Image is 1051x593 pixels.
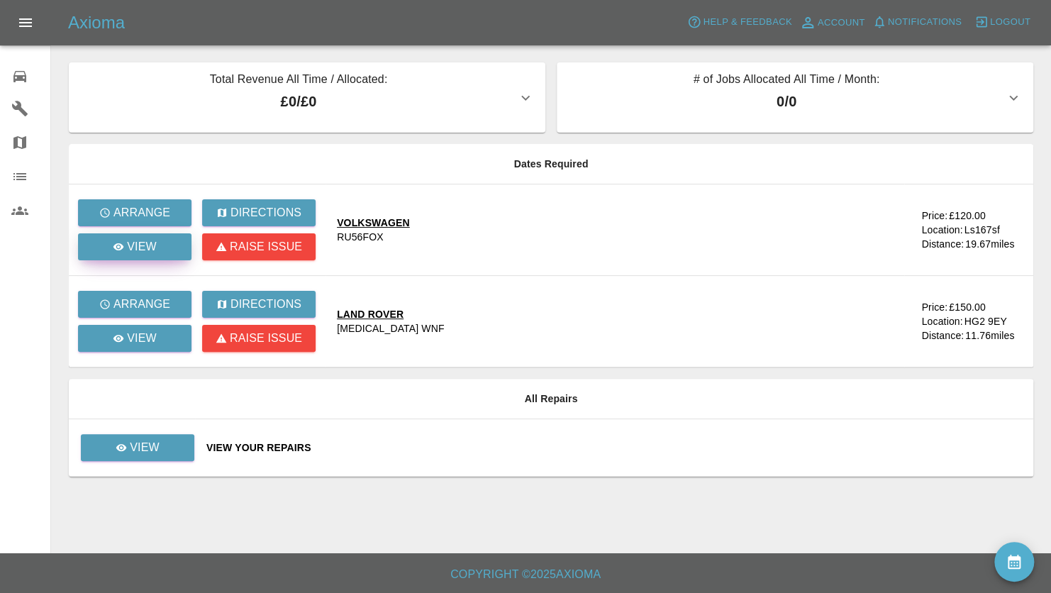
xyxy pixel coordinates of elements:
div: LAND ROVER [337,307,445,321]
a: Price:£150.00Location:HG2 9EYDistance:11.76miles [904,300,1022,343]
a: Price:£120.00Location:Ls167sfDistance:19.67miles [904,209,1022,251]
a: View Your Repairs [206,440,1022,455]
th: All Repairs [69,379,1033,419]
p: Directions [230,296,301,313]
p: # of Jobs Allocated All Time / Month: [568,71,1005,91]
span: Notifications [888,14,962,31]
th: Dates Required [69,144,1033,184]
button: availability [994,542,1034,582]
a: View [81,434,194,461]
p: Arrange [113,296,170,313]
div: [MEDICAL_DATA] WNF [337,321,445,336]
a: Account [796,11,869,34]
p: Directions [230,204,301,221]
div: VOLKSWAGEN [337,216,410,230]
button: Logout [971,11,1034,33]
p: View [130,439,160,456]
button: Arrange [78,199,191,226]
div: HG2 9EY [964,314,1006,328]
div: Price: [921,300,947,314]
p: £0 / £0 [80,91,517,112]
span: Logout [990,14,1030,31]
div: 19.67 miles [965,237,1022,251]
button: Raise issue [202,325,316,352]
div: Ls167sf [964,223,999,237]
h5: Axioma [68,11,125,34]
p: View [127,238,157,255]
button: Arrange [78,291,191,318]
div: £120.00 [949,209,986,223]
div: RU56FOX [337,230,384,244]
h6: Copyright © 2025 Axioma [11,565,1040,584]
p: Total Revenue All Time / Allocated: [80,71,517,91]
p: Arrange [113,204,170,221]
a: View [78,233,191,260]
a: LAND ROVER[MEDICAL_DATA] WNF [337,307,893,336]
div: £150.00 [949,300,986,314]
p: Raise issue [230,330,302,347]
div: 11.76 miles [965,328,1022,343]
span: Help & Feedback [703,14,791,31]
div: Price: [921,209,947,223]
span: Account [818,15,865,31]
a: VOLKSWAGENRU56FOX [337,216,893,244]
p: 0 / 0 [568,91,1005,112]
button: Directions [202,199,316,226]
button: Total Revenue All Time / Allocated:£0/£0 [69,62,545,133]
p: View [127,330,157,347]
button: Directions [202,291,316,318]
div: Location: [921,314,962,328]
button: Raise issue [202,233,316,260]
button: Open drawer [9,6,43,40]
button: Notifications [869,11,965,33]
div: Distance: [921,328,964,343]
p: Raise issue [230,238,302,255]
button: # of Jobs Allocated All Time / Month:0/0 [557,62,1033,133]
a: View [80,441,195,453]
a: View [78,325,191,352]
button: Help & Feedback [684,11,795,33]
div: Distance: [921,237,964,251]
div: Location: [921,223,962,237]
